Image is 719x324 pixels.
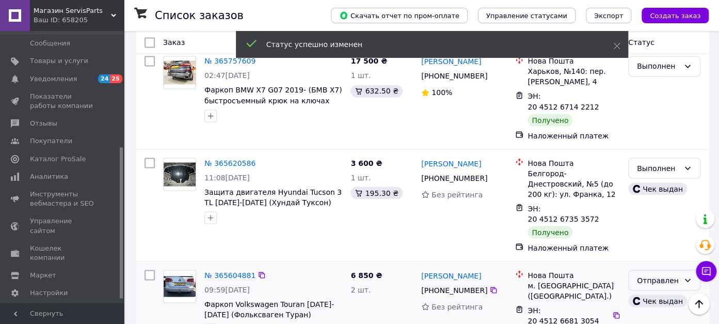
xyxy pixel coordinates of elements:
[163,158,196,191] a: Фото товару
[421,56,481,67] a: [PERSON_NAME]
[164,60,196,85] img: Фото товару
[30,288,68,298] span: Настройки
[432,190,483,198] span: Без рейтинга
[155,9,244,22] h1: Список заказов
[528,270,620,280] div: Нова Пошта
[204,271,255,279] a: № 365604881
[30,190,95,208] span: Инструменты вебмастера и SEO
[204,57,255,65] a: № 365757609
[350,159,382,167] span: 3 600 ₴
[350,285,371,294] span: 2 шт.
[30,92,95,111] span: Показатели работы компании
[204,159,255,167] a: № 365620586
[628,182,687,195] div: Чек выдан
[331,8,468,23] button: Скачать отчет по пром-оплате
[421,72,487,80] span: [PHONE_NUMBER]
[30,244,95,263] span: Кошелек компании
[628,295,687,307] div: Чек выдан
[528,168,620,199] div: Белгород-Днестровский, №5 (до 200 кг): ул. Франка, 12
[637,274,679,286] div: Отправлен
[164,276,196,297] img: Фото товару
[688,293,710,315] button: Наверх
[30,56,88,66] span: Товары и услуги
[204,173,250,181] span: 11:08[DATE]
[421,270,481,281] a: [PERSON_NAME]
[266,39,587,50] div: Статус успешно изменен
[350,57,387,65] span: 17 500 ₴
[528,204,599,223] span: ЭН: 20 4512 6735 3572
[421,174,487,182] span: [PHONE_NUMBER]
[34,16,124,25] div: Ваш ID: 658205
[110,74,122,83] span: 25
[30,271,56,280] span: Маркет
[204,71,250,80] span: 02:47[DATE]
[696,261,716,282] button: Чат с покупателем
[528,242,620,253] div: Наложенный платеж
[30,217,95,235] span: Управление сайтом
[30,119,57,128] span: Отзывы
[421,286,487,294] span: [PHONE_NUMBER]
[163,56,196,89] a: Фото товару
[30,39,70,48] span: Сообщения
[631,11,709,19] a: Создать заказ
[98,74,110,83] span: 24
[350,271,382,279] span: 6 850 ₴
[642,8,709,23] button: Создать заказ
[30,136,72,146] span: Покупатели
[528,130,620,141] div: Наложенный платеж
[204,188,342,217] a: Защита двигателя Hyundai Tucson 3 TL [DATE]-[DATE] (Хундай Туксон) вместо штатного пыльника
[478,8,576,23] button: Управление статусами
[30,155,86,164] span: Каталог ProSale
[30,74,77,84] span: Уведомления
[339,11,459,20] span: Скачать отчет по пром-оплате
[528,92,599,111] span: ЭН: 20 4512 6714 2212
[421,158,481,168] a: [PERSON_NAME]
[628,38,654,47] span: Статус
[204,285,250,294] span: 09:59[DATE]
[528,114,572,126] div: Получено
[163,270,196,303] a: Фото товару
[350,187,402,199] div: 195.30 ₴
[163,38,185,47] span: Заказ
[637,60,679,72] div: Выполнен
[486,12,567,20] span: Управление статусами
[528,226,572,238] div: Получено
[528,158,620,168] div: Нова Пошта
[350,173,371,181] span: 1 шт.
[350,71,371,80] span: 1 шт.
[637,162,679,174] div: Выполнен
[164,162,196,187] img: Фото товару
[432,302,483,311] span: Без рейтинга
[528,66,620,87] div: Харьков, №140: пер. [PERSON_NAME], 4
[350,85,402,97] div: 632.50 ₴
[34,6,111,16] span: Магазин ServisParts
[650,12,700,20] span: Создать заказ
[30,172,68,181] span: Аналитика
[528,280,620,301] div: м. [GEOGRAPHIC_DATA] ([GEOGRAPHIC_DATA].)
[204,86,342,104] a: Фаркоп BMW X7 G07 2019- (БМВ Х7) быстросъемный крюк на ключах
[432,88,452,97] span: 100%
[528,56,620,66] div: Нова Пошта
[586,8,631,23] button: Экспорт
[594,12,623,20] span: Экспорт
